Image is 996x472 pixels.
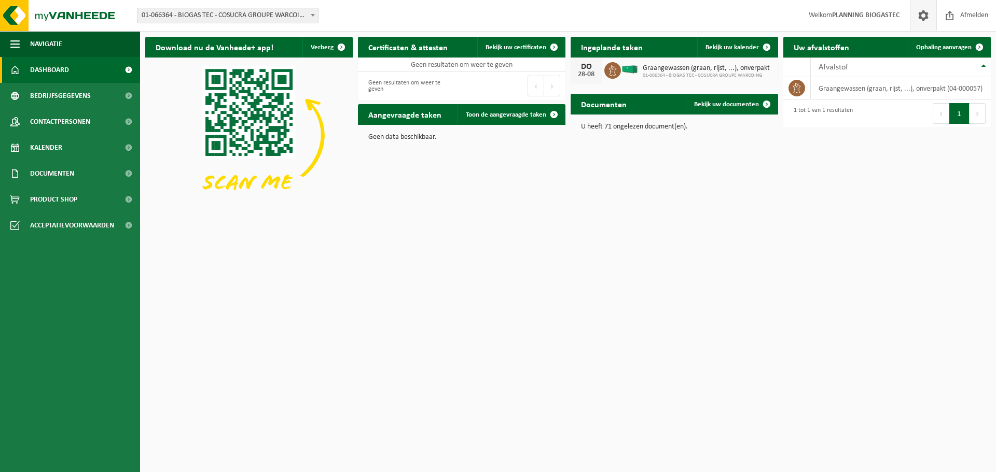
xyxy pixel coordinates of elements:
span: Graangewassen (graan, rijst, ...), onverpakt [643,64,770,73]
div: Geen resultaten om weer te geven [363,75,457,97]
span: Bekijk uw kalender [706,44,759,51]
a: Bekijk uw certificaten [477,37,564,58]
button: Previous [933,103,949,124]
td: Geen resultaten om weer te geven [358,58,565,72]
span: Toon de aangevraagde taken [466,111,546,118]
button: Verberg [302,37,352,58]
span: Verberg [311,44,334,51]
span: Contactpersonen [30,109,90,135]
span: Dashboard [30,57,69,83]
span: Product Shop [30,187,77,212]
img: Download de VHEPlus App [145,58,353,213]
button: Next [970,103,986,124]
h2: Aangevraagde taken [358,104,452,124]
p: Geen data beschikbaar. [368,134,555,141]
span: Ophaling aanvragen [916,44,972,51]
a: Toon de aangevraagde taken [458,104,564,125]
strong: PLANNING BIOGASTEC [832,11,900,19]
a: Bekijk uw documenten [686,94,777,115]
span: 01-066364 - BIOGAS TEC - COSUCRA GROUPE WARCOING [643,73,770,79]
button: Next [544,76,560,96]
h2: Uw afvalstoffen [783,37,860,57]
div: 1 tot 1 van 1 resultaten [789,102,853,125]
span: Kalender [30,135,62,161]
h2: Ingeplande taken [571,37,653,57]
span: Bedrijfsgegevens [30,83,91,109]
h2: Documenten [571,94,637,114]
p: U heeft 71 ongelezen document(en). [581,123,768,131]
button: 1 [949,103,970,124]
div: DO [576,63,597,71]
span: Documenten [30,161,74,187]
span: Bekijk uw certificaten [486,44,546,51]
span: Navigatie [30,31,62,57]
h2: Download nu de Vanheede+ app! [145,37,284,57]
span: Afvalstof [819,63,848,71]
a: Bekijk uw kalender [697,37,777,58]
button: Previous [528,76,544,96]
span: 01-066364 - BIOGAS TEC - COSUCRA GROUPE WARCOING - WARCOING [137,8,318,23]
div: 28-08 [576,71,597,78]
img: HK-XR-30-GN-00 [621,65,639,74]
span: Acceptatievoorwaarden [30,212,114,238]
td: graangewassen (graan, rijst, ...), onverpakt (04-000057) [811,77,991,99]
a: Ophaling aanvragen [908,37,990,58]
h2: Certificaten & attesten [358,37,458,57]
span: Bekijk uw documenten [694,101,759,108]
